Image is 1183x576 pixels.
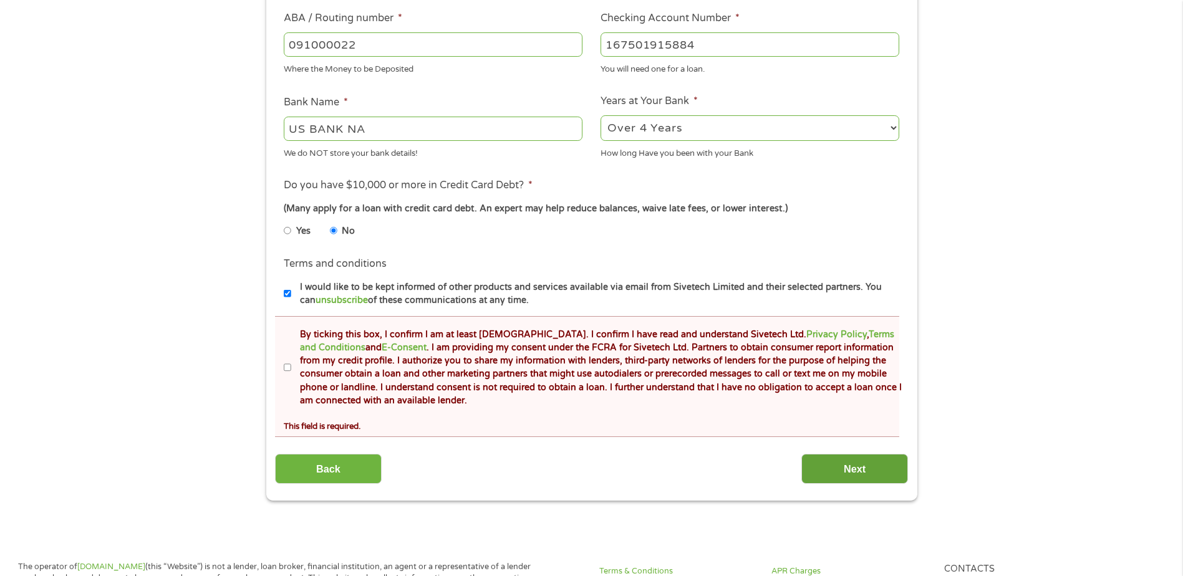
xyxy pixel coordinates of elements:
[316,295,368,305] a: unsubscribe
[284,96,348,109] label: Bank Name
[291,328,903,408] label: By ticking this box, I confirm I am at least [DEMOGRAPHIC_DATA]. I confirm I have read and unders...
[944,564,1101,575] h4: Contacts
[601,143,899,160] div: How long Have you been with your Bank
[284,59,582,75] div: Where the Money to be Deposited
[806,329,867,340] a: Privacy Policy
[801,454,908,484] input: Next
[284,179,533,192] label: Do you have $10,000 or more in Credit Card Debt?
[275,454,382,484] input: Back
[77,562,145,572] a: [DOMAIN_NAME]
[601,32,899,56] input: 345634636
[284,32,582,56] input: 263177916
[601,95,698,108] label: Years at Your Bank
[284,202,899,216] div: (Many apply for a loan with credit card debt. An expert may help reduce balances, waive late fees...
[284,143,582,160] div: We do NOT store your bank details!
[601,12,740,25] label: Checking Account Number
[284,416,899,433] div: This field is required.
[382,342,427,353] a: E-Consent
[296,224,311,238] label: Yes
[284,12,402,25] label: ABA / Routing number
[601,59,899,75] div: You will need one for a loan.
[291,281,903,307] label: I would like to be kept informed of other products and services available via email from Sivetech...
[342,224,355,238] label: No
[284,257,387,271] label: Terms and conditions
[300,329,894,353] a: Terms and Conditions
